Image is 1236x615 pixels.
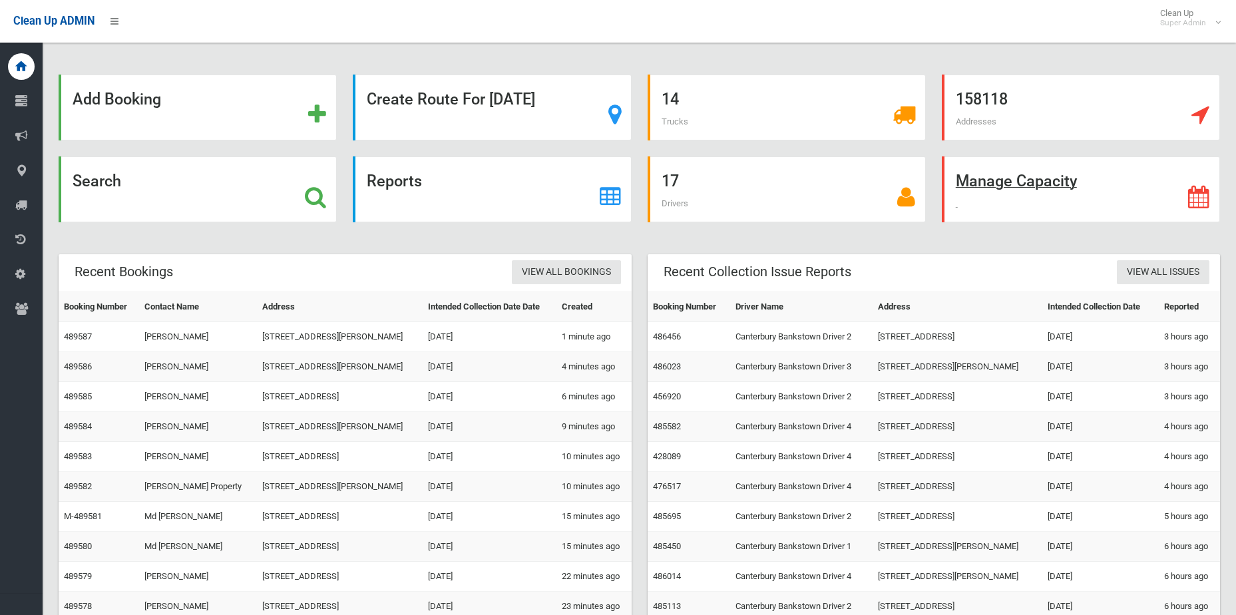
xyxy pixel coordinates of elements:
[1117,260,1209,285] a: View All Issues
[257,412,422,442] td: [STREET_ADDRESS][PERSON_NAME]
[653,421,681,431] a: 485582
[139,412,257,442] td: [PERSON_NAME]
[1159,412,1220,442] td: 4 hours ago
[556,352,632,382] td: 4 minutes ago
[423,502,556,532] td: [DATE]
[1042,382,1158,412] td: [DATE]
[423,532,556,562] td: [DATE]
[64,391,92,401] a: 489585
[653,571,681,581] a: 486014
[730,382,873,412] td: Canterbury Bankstown Driver 2
[730,412,873,442] td: Canterbury Bankstown Driver 4
[64,481,92,491] a: 489582
[556,382,632,412] td: 6 minutes ago
[73,90,161,108] strong: Add Booking
[139,382,257,412] td: [PERSON_NAME]
[139,472,257,502] td: [PERSON_NAME] Property
[556,442,632,472] td: 10 minutes ago
[367,172,422,190] strong: Reports
[423,292,556,322] th: Intended Collection Date Date
[59,292,139,322] th: Booking Number
[662,198,688,208] span: Drivers
[64,451,92,461] a: 489583
[653,481,681,491] a: 476517
[653,601,681,611] a: 485113
[1042,412,1158,442] td: [DATE]
[64,601,92,611] a: 489578
[873,382,1042,412] td: [STREET_ADDRESS]
[59,156,337,222] a: Search
[730,442,873,472] td: Canterbury Bankstown Driver 4
[653,541,681,551] a: 485450
[353,75,631,140] a: Create Route For [DATE]
[1159,322,1220,352] td: 3 hours ago
[653,451,681,461] a: 428089
[257,532,422,562] td: [STREET_ADDRESS]
[662,172,679,190] strong: 17
[1159,472,1220,502] td: 4 hours ago
[64,541,92,551] a: 489580
[64,361,92,371] a: 489586
[257,352,422,382] td: [STREET_ADDRESS][PERSON_NAME]
[556,322,632,352] td: 1 minute ago
[956,90,1008,108] strong: 158118
[730,322,873,352] td: Canterbury Bankstown Driver 2
[139,442,257,472] td: [PERSON_NAME]
[423,382,556,412] td: [DATE]
[1159,502,1220,532] td: 5 hours ago
[648,292,731,322] th: Booking Number
[1042,442,1158,472] td: [DATE]
[873,322,1042,352] td: [STREET_ADDRESS]
[556,562,632,592] td: 22 minutes ago
[139,322,257,352] td: [PERSON_NAME]
[257,442,422,472] td: [STREET_ADDRESS]
[73,172,121,190] strong: Search
[653,361,681,371] a: 486023
[873,472,1042,502] td: [STREET_ADDRESS]
[257,472,422,502] td: [STREET_ADDRESS][PERSON_NAME]
[1042,502,1158,532] td: [DATE]
[423,442,556,472] td: [DATE]
[873,562,1042,592] td: [STREET_ADDRESS][PERSON_NAME]
[662,116,688,126] span: Trucks
[653,511,681,521] a: 485695
[648,75,926,140] a: 14 Trucks
[64,511,102,521] a: M-489581
[139,532,257,562] td: Md [PERSON_NAME]
[730,292,873,322] th: Driver Name
[59,75,337,140] a: Add Booking
[648,156,926,222] a: 17 Drivers
[556,412,632,442] td: 9 minutes ago
[1153,8,1219,28] span: Clean Up
[730,562,873,592] td: Canterbury Bankstown Driver 4
[556,472,632,502] td: 10 minutes ago
[653,391,681,401] a: 456920
[353,156,631,222] a: Reports
[662,90,679,108] strong: 14
[64,331,92,341] a: 489587
[956,172,1077,190] strong: Manage Capacity
[1159,292,1220,322] th: Reported
[257,502,422,532] td: [STREET_ADDRESS]
[423,352,556,382] td: [DATE]
[873,352,1042,382] td: [STREET_ADDRESS][PERSON_NAME]
[730,472,873,502] td: Canterbury Bankstown Driver 4
[59,259,189,285] header: Recent Bookings
[257,292,422,322] th: Address
[873,532,1042,562] td: [STREET_ADDRESS][PERSON_NAME]
[873,442,1042,472] td: [STREET_ADDRESS]
[13,15,95,27] span: Clean Up ADMIN
[873,292,1042,322] th: Address
[139,502,257,532] td: Md [PERSON_NAME]
[423,322,556,352] td: [DATE]
[139,562,257,592] td: [PERSON_NAME]
[730,502,873,532] td: Canterbury Bankstown Driver 2
[64,421,92,431] a: 489584
[942,156,1220,222] a: Manage Capacity
[556,292,632,322] th: Created
[423,472,556,502] td: [DATE]
[1159,562,1220,592] td: 6 hours ago
[730,352,873,382] td: Canterbury Bankstown Driver 3
[653,331,681,341] a: 486456
[1159,442,1220,472] td: 4 hours ago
